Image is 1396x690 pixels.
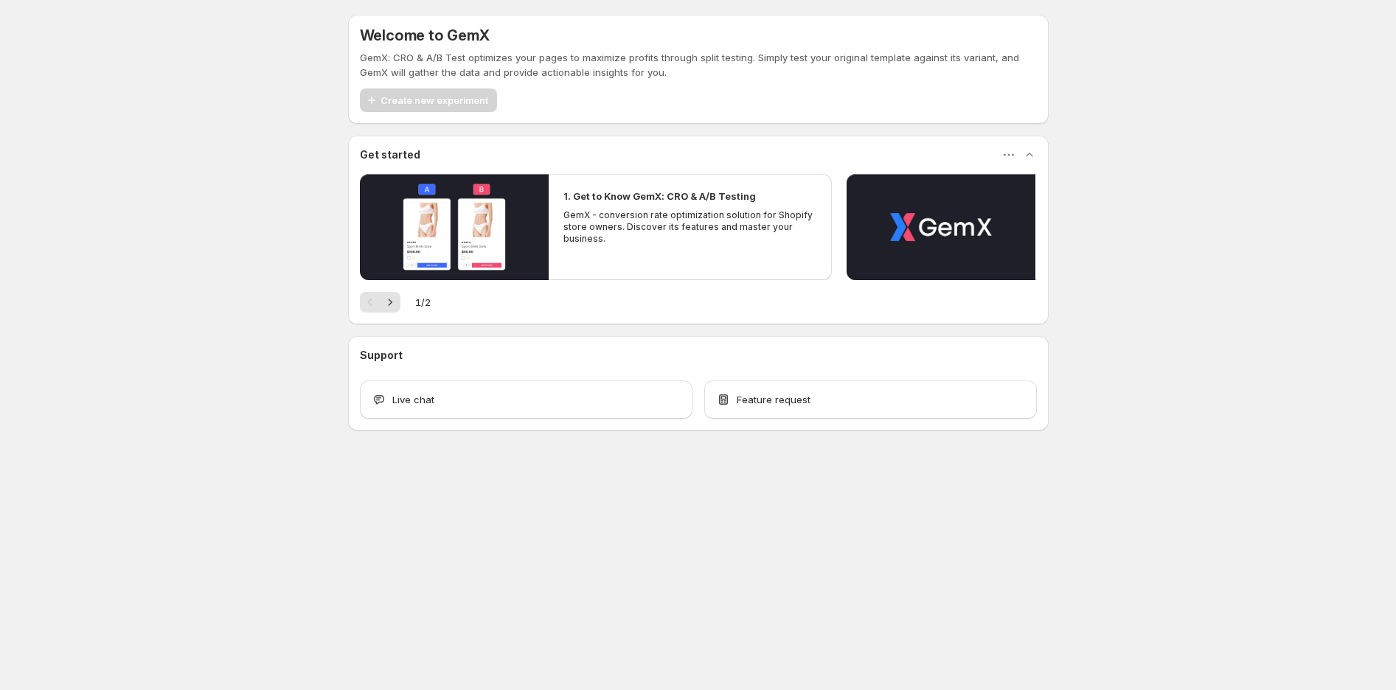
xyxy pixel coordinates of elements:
[415,295,431,310] span: 1 / 2
[360,348,403,363] h3: Support
[360,27,490,44] h5: Welcome to GemX
[360,292,400,313] nav: Pagination
[360,174,549,280] button: Play video
[737,392,810,407] span: Feature request
[360,50,1037,80] p: GemX: CRO & A/B Test optimizes your pages to maximize profits through split testing. Simply test ...
[563,209,817,245] p: GemX - conversion rate optimization solution for Shopify store owners. Discover its features and ...
[380,292,400,313] button: Next
[360,147,420,162] h3: Get started
[563,189,756,203] h2: 1. Get to Know GemX: CRO & A/B Testing
[392,392,434,407] span: Live chat
[847,174,1035,280] button: Play video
